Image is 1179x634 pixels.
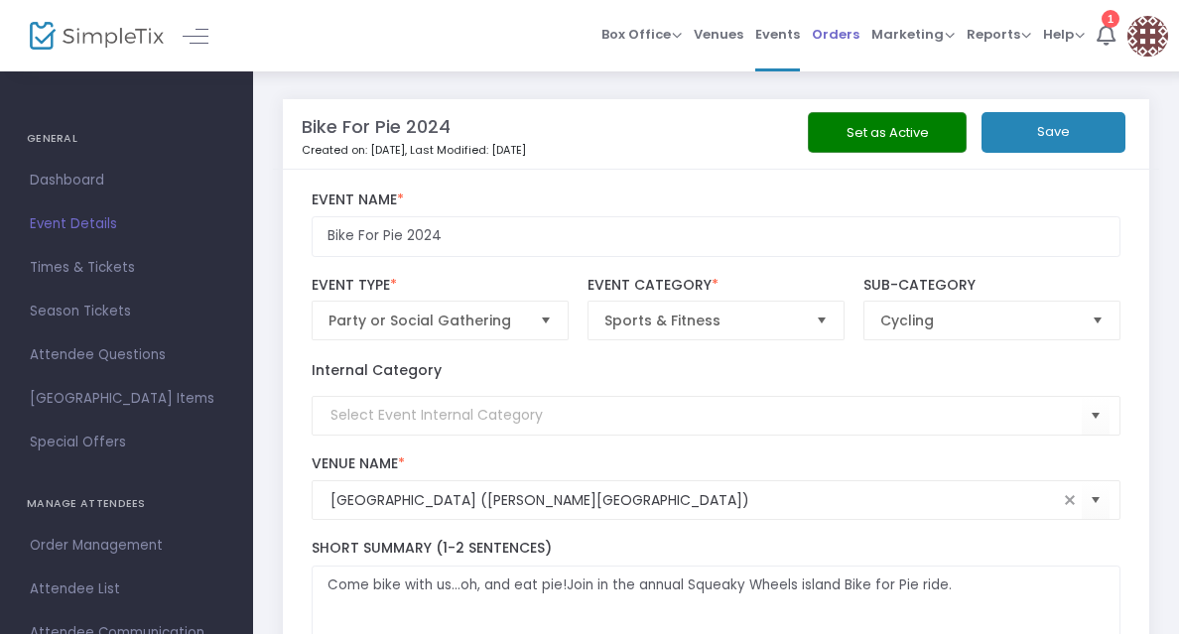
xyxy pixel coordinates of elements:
[312,216,1121,257] input: Enter Event Name
[30,430,223,455] span: Special Offers
[27,484,226,524] h4: MANAGE ATTENDEES
[812,9,859,60] span: Orders
[1102,10,1119,28] div: 1
[27,119,226,159] h4: GENERAL
[755,9,800,60] span: Events
[604,311,800,330] span: Sports & Fitness
[312,538,552,558] span: Short Summary (1-2 Sentences)
[330,405,1083,426] input: Select Event Internal Category
[1043,25,1085,44] span: Help
[30,342,223,368] span: Attendee Questions
[30,168,223,193] span: Dashboard
[880,311,1076,330] span: Cycling
[1084,302,1112,339] button: Select
[312,277,569,295] label: Event Type
[30,255,223,281] span: Times & Tickets
[982,112,1125,153] button: Save
[312,191,1121,209] label: Event Name
[30,386,223,412] span: [GEOGRAPHIC_DATA] Items
[808,302,836,339] button: Select
[328,311,524,330] span: Party or Social Gathering
[1082,395,1110,436] button: Select
[871,25,955,44] span: Marketing
[694,9,743,60] span: Venues
[405,142,526,158] span: , Last Modified: [DATE]
[312,455,1121,473] label: Venue Name
[588,277,845,295] label: Event Category
[30,299,223,324] span: Season Tickets
[1058,488,1082,512] span: clear
[808,112,967,153] button: Set as Active
[330,490,1059,511] input: Select Venue
[302,142,854,159] p: Created on: [DATE]
[30,576,223,602] span: Attendee List
[967,25,1031,44] span: Reports
[1082,480,1110,521] button: Select
[312,360,442,381] label: Internal Category
[302,113,451,140] m-panel-title: Bike For Pie 2024
[532,302,560,339] button: Select
[601,25,682,44] span: Box Office
[30,533,223,559] span: Order Management
[863,277,1120,295] label: Sub-Category
[30,211,223,237] span: Event Details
